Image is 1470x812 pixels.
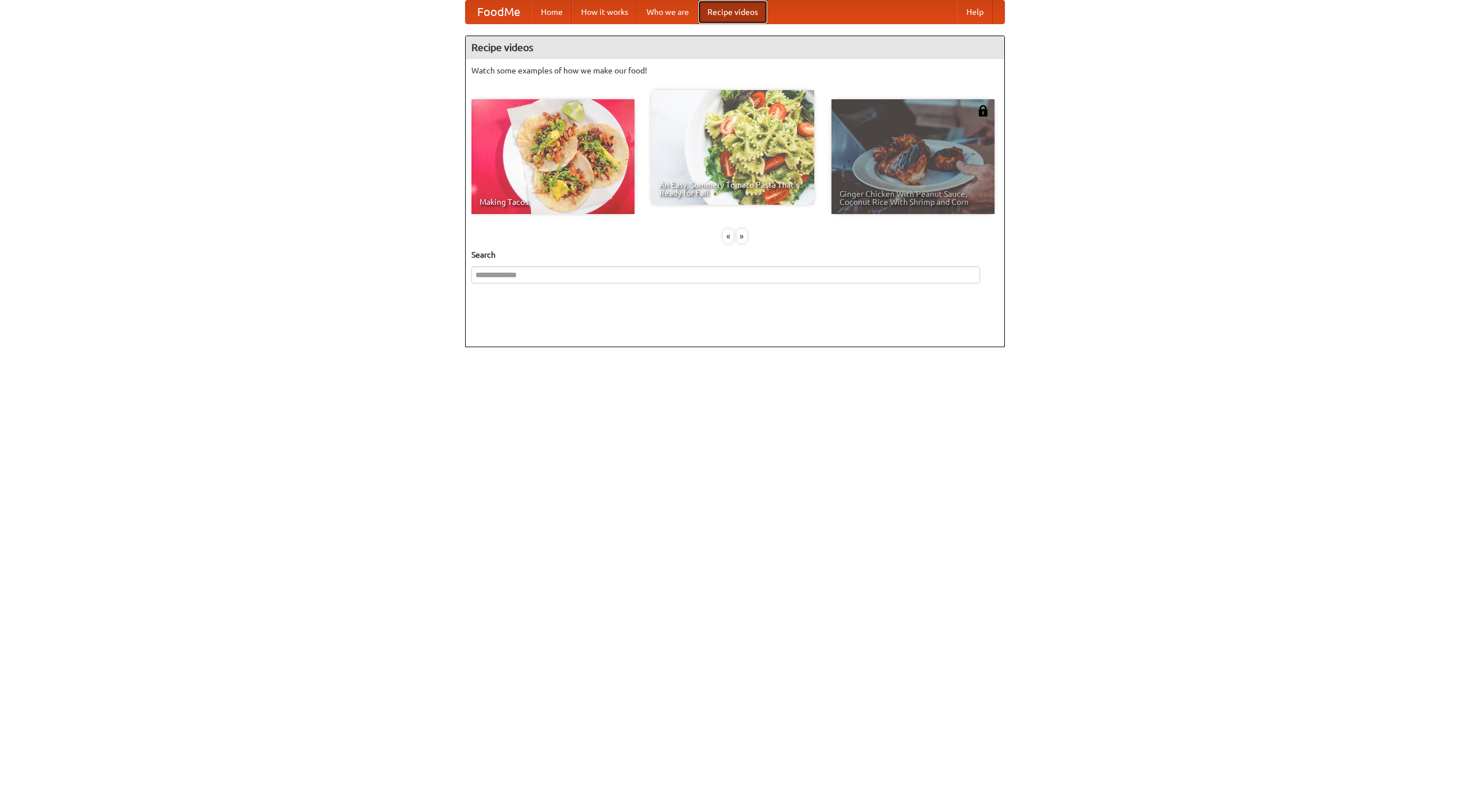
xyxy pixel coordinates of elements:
a: Home [532,1,572,24]
h4: Recipe videos [466,36,1004,59]
a: FoodMe [466,1,532,24]
a: Help [957,1,993,24]
a: How it works [572,1,637,24]
img: 483408.png [977,105,989,116]
a: Making Tacos [471,99,635,214]
span: An Easy, Summery Tomato Pasta That's Ready for Fall [659,181,806,197]
a: Recipe videos [698,1,767,24]
span: Making Tacos [479,198,626,206]
div: « [723,229,733,243]
a: An Easy, Summery Tomato Pasta That's Ready for Fall [651,90,814,205]
div: » [737,229,747,243]
p: Watch some examples of how we make our food! [471,65,999,76]
a: Who we are [637,1,698,24]
h5: Search [471,249,999,261]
